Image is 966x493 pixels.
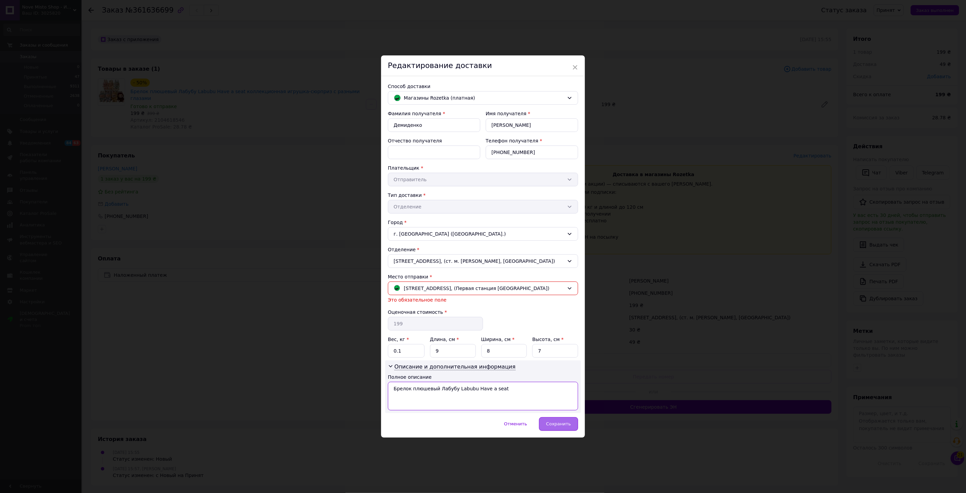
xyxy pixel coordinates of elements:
[388,111,441,116] label: Фамилия получателя
[388,138,442,143] label: Отчество получателя
[388,374,432,380] label: Полное описание
[388,297,447,303] span: Это обязательное поле
[388,192,578,199] div: Тип доставки
[381,55,585,76] div: Редактирование доставки
[388,337,409,342] label: Вес, кг
[388,273,578,280] div: Место отправки
[546,421,571,426] span: Сохранить
[388,254,578,268] div: [STREET_ADDRESS], (ст. м. [PERSON_NAME], [GEOGRAPHIC_DATA])
[394,363,516,370] span: Описание и дополнительная информация
[486,146,578,159] input: +380
[388,165,578,171] div: Плательщик
[388,246,578,253] div: Отделение
[486,111,526,116] label: Имя получателя
[388,219,578,226] div: Город
[388,227,578,241] div: г. [GEOGRAPHIC_DATA] ([GEOGRAPHIC_DATA].)
[532,337,563,342] label: Высота, см
[388,382,578,410] textarea: Брелок плюшевый Лабубу Labubu Have a seat
[430,337,459,342] label: Длина, см
[388,83,578,90] div: Способ доставки
[486,138,538,143] label: Телефон получателя
[388,309,443,315] label: Оценочная стоимость
[404,285,550,292] span: [STREET_ADDRESS], (Первая станция [GEOGRAPHIC_DATA])
[572,62,578,73] span: ×
[504,421,527,426] span: Отменить
[404,94,564,102] span: Магазины Rozetka (платная)
[481,337,515,342] label: Ширина, см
